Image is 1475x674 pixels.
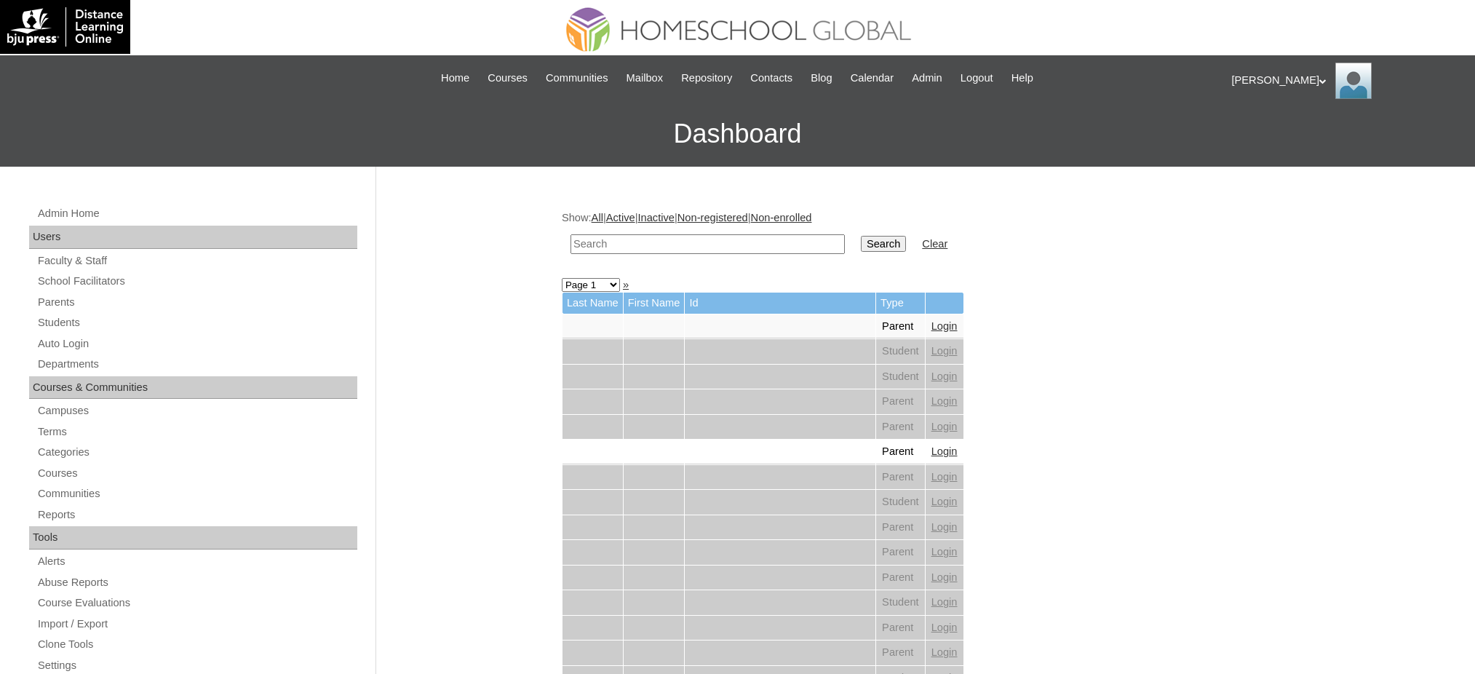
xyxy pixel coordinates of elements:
a: Login [931,345,958,357]
td: Parent [876,465,925,490]
a: Active [606,212,635,223]
a: Login [931,471,958,483]
td: Parent [876,389,925,414]
a: Help [1004,70,1041,87]
a: Terms [36,423,357,441]
a: Students [36,314,357,332]
td: First Name [624,293,685,314]
a: Login [931,596,958,608]
span: Contacts [750,70,792,87]
a: Import / Export [36,615,357,633]
td: Last Name [562,293,623,314]
a: Faculty & Staff [36,252,357,270]
a: Courses [36,464,357,483]
td: Parent [876,314,925,339]
a: Mailbox [619,70,671,87]
a: Login [931,646,958,658]
a: Non-enrolled [751,212,812,223]
a: Blog [803,70,839,87]
a: Login [931,496,958,507]
img: logo-white.png [7,7,123,47]
td: Parent [876,566,925,590]
a: Login [931,445,958,457]
a: Login [931,320,958,332]
a: Login [931,395,958,407]
span: Communities [546,70,608,87]
a: Admin Home [36,205,357,223]
a: Login [931,421,958,432]
div: Tools [29,526,357,550]
td: Parent [876,616,925,641]
h3: Dashboard [7,101,1468,167]
a: Admin [905,70,950,87]
a: Alerts [36,552,357,571]
td: Parent [876,440,925,464]
a: Clone Tools [36,635,357,654]
span: Courses [488,70,528,87]
a: Reports [36,506,357,524]
a: Course Evaluations [36,594,357,612]
a: All [592,212,603,223]
td: Student [876,365,925,389]
span: Help [1011,70,1033,87]
img: Ariane Ebuen [1335,63,1372,99]
div: [PERSON_NAME] [1232,63,1461,99]
a: Login [931,622,958,633]
a: Repository [674,70,739,87]
td: Type [876,293,925,314]
a: Login [931,546,958,558]
span: Home [441,70,469,87]
a: Logout [953,70,1001,87]
a: Departments [36,355,357,373]
span: Repository [681,70,732,87]
a: Communities [538,70,616,87]
span: Calendar [851,70,894,87]
a: Communities [36,485,357,503]
a: Courses [480,70,535,87]
a: Abuse Reports [36,574,357,592]
a: Home [434,70,477,87]
a: Non-registered [677,212,748,223]
a: School Facilitators [36,272,357,290]
a: » [623,279,629,290]
a: Calendar [843,70,901,87]
span: Logout [961,70,993,87]
a: Parents [36,293,357,312]
input: Search [861,236,906,252]
td: Student [876,339,925,364]
td: Parent [876,540,925,565]
a: Login [931,521,958,533]
a: Inactive [637,212,675,223]
span: Admin [912,70,942,87]
td: Parent [876,415,925,440]
div: Users [29,226,357,249]
td: Student [876,490,925,515]
a: Login [931,370,958,382]
div: Courses & Communities [29,376,357,400]
td: Parent [876,515,925,540]
a: Clear [922,238,947,250]
td: Id [685,293,875,314]
a: Auto Login [36,335,357,353]
a: Campuses [36,402,357,420]
a: Contacts [743,70,800,87]
input: Search [570,234,845,254]
span: Mailbox [627,70,664,87]
td: Student [876,590,925,615]
td: Parent [876,641,925,665]
a: Login [931,571,958,583]
a: Categories [36,443,357,461]
span: Blog [811,70,832,87]
div: Show: | | | | [562,210,1282,262]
